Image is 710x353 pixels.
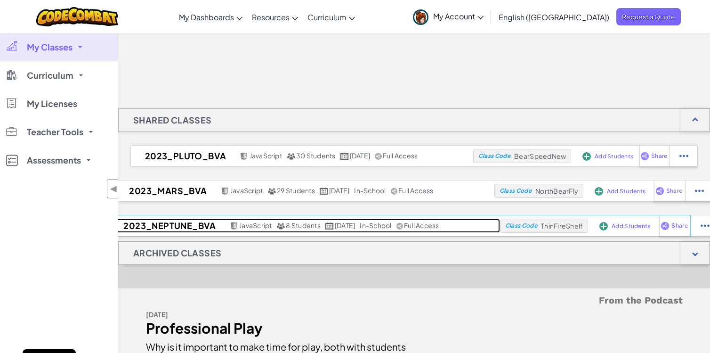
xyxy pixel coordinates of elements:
img: IconShare_Gray.svg [396,222,403,230]
a: Curriculum [303,4,360,30]
span: [DATE] [329,186,349,195]
span: Add Students [595,154,633,159]
span: 29 Students [277,186,315,195]
img: calendar.svg [340,153,349,160]
span: Class Code [505,223,537,229]
img: MultipleUsers.png [276,222,285,230]
img: IconAddStudents.svg [599,222,608,230]
img: IconStudentEllipsis.svg [695,187,704,195]
span: BearSpeedNew [514,152,566,160]
span: My Licenses [27,99,77,108]
img: IconStudentEllipsis.svg [679,152,688,160]
span: Share [651,153,667,159]
img: IconShare_Gray.svg [375,153,381,160]
span: JavaScript [250,151,282,160]
span: JavaScript [230,186,263,195]
span: ◀ [110,182,118,196]
span: Add Students [607,189,645,194]
span: Full Access [398,186,434,195]
span: Class Code [500,188,532,194]
span: Full Access [383,151,418,160]
span: Resources [252,12,290,22]
span: My Classes [27,43,73,51]
img: calendar.svg [325,222,334,230]
span: Add Students [612,223,650,229]
img: MultipleUsers.png [267,188,276,195]
span: 8 Students [286,221,320,230]
h1: Archived Classes [119,241,236,265]
span: English ([GEOGRAPHIC_DATA]) [499,12,609,22]
a: Resources [247,4,303,30]
img: IconShare_Purple.svg [640,152,649,160]
span: Curriculum [27,71,73,80]
a: My Dashboards [174,4,247,30]
span: JavaScript [239,221,272,230]
img: IconShare_Purple.svg [661,222,670,230]
img: IconAddStudents.svg [582,152,591,161]
span: Share [666,188,682,194]
span: [DATE] [335,221,355,230]
span: Assessments [27,156,81,164]
img: avatar [413,9,428,25]
span: My Dashboards [179,12,234,22]
span: Teacher Tools [27,128,83,136]
span: ThinFireShelf [541,222,583,230]
a: Request a Quote [616,8,681,25]
a: 2023_Pluto_BVA JavaScript 30 Students [DATE] Full Access [131,149,473,163]
div: in-school [354,187,386,195]
a: English ([GEOGRAPHIC_DATA]) [494,4,614,30]
h5: From the Podcast [146,293,683,308]
img: IconShare_Gray.svg [391,188,397,195]
a: 2023_Mars_BVA JavaScript 29 Students [DATE] in-school Full Access [115,184,494,198]
img: IconShare_Purple.svg [655,187,664,195]
span: Share [671,223,687,229]
span: My Account [433,11,484,21]
h1: Shared Classes [119,108,226,132]
h2: 2023_Pluto_BVA [131,149,238,163]
span: Curriculum [307,12,347,22]
span: Full Access [404,221,439,230]
div: Professional Play [146,321,407,335]
div: in-school [360,222,391,230]
h2: 2023_Neptune_BVA [109,219,227,233]
a: 2023_Neptune_BVA JavaScript 8 Students [DATE] in-school Full Access [109,219,500,233]
span: 30 Students [296,151,336,160]
img: IconAddStudents.svg [595,187,603,196]
img: calendar.svg [320,188,328,195]
img: javascript.png [230,222,238,230]
span: [DATE] [350,151,370,160]
div: [DATE] [146,308,407,321]
img: javascript.png [240,153,248,160]
h2: 2023_Mars_BVA [115,184,218,198]
img: javascript.png [221,188,229,195]
img: IconStudentEllipsis.svg [701,222,710,230]
a: My Account [408,2,488,32]
span: NorthBearFly [535,187,578,195]
img: MultipleUsers.png [287,153,295,160]
span: Class Code [478,153,510,159]
img: CodeCombat logo [36,7,119,26]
